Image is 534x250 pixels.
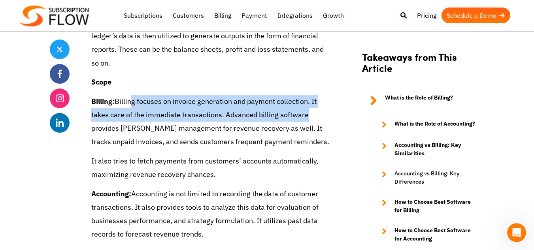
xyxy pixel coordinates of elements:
p: It also tries to fetch payments from customers’ accounts automatically, maximizing revenue recove... [91,154,330,181]
a: Accounting vs Billing: Key Differences [374,169,477,186]
h2: Takeaways from This Article [362,51,477,82]
strong: Accounting: [91,189,131,198]
p: Accounting is not limited to recording the data of customer transactions. It also provides tools ... [91,187,330,241]
p: Billing focuses on invoice generation and payment collection. It takes care of the immediate tran... [91,95,330,149]
a: How to Choose Best Software for Accounting [374,226,477,243]
strong: What is the Role of Billing? [385,94,453,108]
img: Subscriptionflow [20,6,89,26]
a: Integrations [272,8,318,23]
iframe: Intercom live chat [507,223,526,242]
strong: How to Choose Best Software for Accounting [394,226,477,243]
p: An accounting system relies on the revenue data generated by the billing software. It organizes t... [91,2,330,70]
strong: Billing: [91,97,115,106]
strong: How to Choose Best Software for Billing [394,198,477,214]
strong: What is the Role of Accounting? [394,120,475,129]
a: Payment [236,8,272,23]
a: Schedule a Demo [442,8,510,23]
a: Customers [168,8,209,23]
a: Accounting vs Billing: Key Similarities [374,141,477,158]
a: Pricing [412,8,442,23]
a: What is the Role of Accounting? [374,120,477,129]
strong: Accounting vs Billing: Key Similarities [394,141,477,158]
a: How to Choose Best Software for Billing [374,198,477,214]
a: Subscriptions [119,8,168,23]
a: Billing [209,8,236,23]
a: What is the Role of Billing? [362,94,477,108]
a: Growth [318,8,349,23]
u: Scope [91,77,111,86]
